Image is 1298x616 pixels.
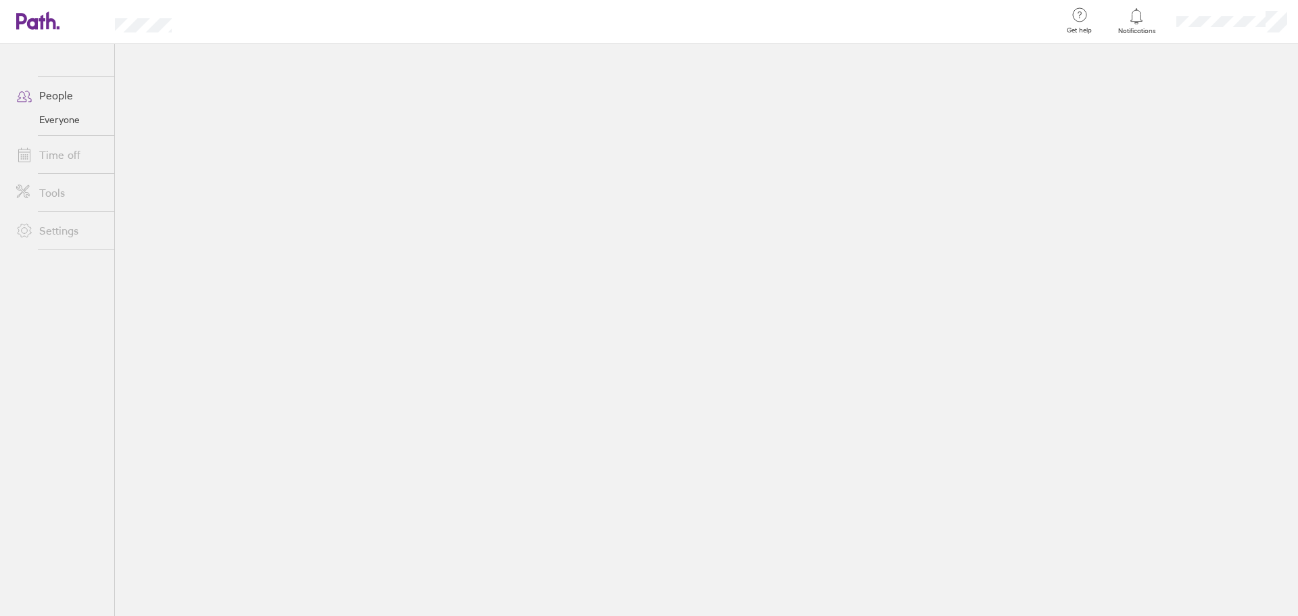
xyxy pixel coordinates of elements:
[1057,26,1101,34] span: Get help
[1115,7,1159,35] a: Notifications
[5,82,114,109] a: People
[5,179,114,206] a: Tools
[5,109,114,131] a: Everyone
[1115,27,1159,35] span: Notifications
[5,141,114,168] a: Time off
[5,217,114,244] a: Settings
